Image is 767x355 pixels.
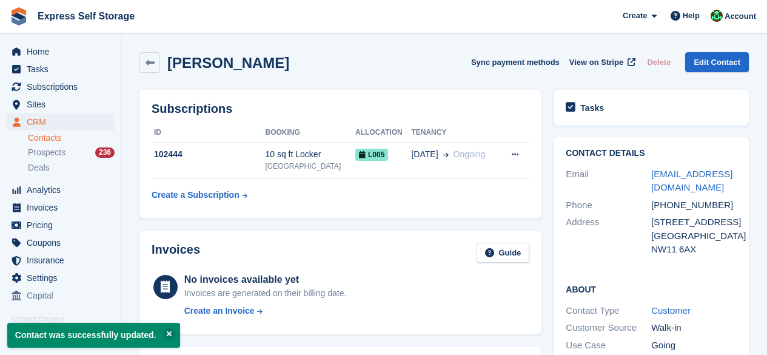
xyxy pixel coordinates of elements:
[566,304,651,318] div: Contact Type
[6,43,115,60] a: menu
[27,269,99,286] span: Settings
[6,181,115,198] a: menu
[265,123,355,143] th: Booking
[152,148,265,161] div: 102444
[6,217,115,234] a: menu
[566,321,651,335] div: Customer Source
[355,123,411,143] th: Allocation
[27,61,99,78] span: Tasks
[355,149,388,161] span: L005
[27,217,99,234] span: Pricing
[95,147,115,158] div: 236
[152,123,265,143] th: ID
[33,6,139,26] a: Express Self Storage
[623,10,647,22] span: Create
[265,161,355,172] div: [GEOGRAPHIC_DATA]
[683,10,700,22] span: Help
[152,184,247,206] a: Create a Subscription
[28,161,115,174] a: Deals
[569,56,623,69] span: View on Stripe
[580,103,604,113] h2: Tasks
[471,52,560,72] button: Sync payment methods
[6,234,115,251] a: menu
[184,305,347,317] a: Create an Invoice
[27,43,99,60] span: Home
[184,287,347,300] div: Invoices are generated on their billing date.
[725,10,756,22] span: Account
[27,113,99,130] span: CRM
[651,215,737,229] div: [STREET_ADDRESS]
[651,229,737,243] div: [GEOGRAPHIC_DATA]
[411,148,438,161] span: [DATE]
[27,234,99,251] span: Coupons
[152,243,200,263] h2: Invoices
[477,243,530,263] a: Guide
[11,314,121,326] span: Storefront
[27,96,99,113] span: Sites
[152,189,239,201] div: Create a Subscription
[651,198,737,212] div: [PHONE_NUMBER]
[411,123,499,143] th: Tenancy
[711,10,723,22] img: Shakiyra Davis
[651,243,737,257] div: NW11 6AX
[6,252,115,269] a: menu
[27,252,99,269] span: Insurance
[6,269,115,286] a: menu
[167,55,289,71] h2: [PERSON_NAME]
[27,287,99,304] span: Capital
[28,146,115,159] a: Prospects 236
[152,102,529,116] h2: Subscriptions
[566,198,651,212] div: Phone
[642,52,675,72] button: Delete
[7,323,180,348] p: Contact was successfully updated.
[566,283,737,295] h2: About
[564,52,638,72] a: View on Stripe
[6,61,115,78] a: menu
[27,181,99,198] span: Analytics
[28,147,65,158] span: Prospects
[27,78,99,95] span: Subscriptions
[6,113,115,130] a: menu
[184,272,347,287] div: No invoices available yet
[265,148,355,161] div: 10 sq ft Locker
[184,305,255,317] div: Create an Invoice
[6,287,115,304] a: menu
[6,78,115,95] a: menu
[566,215,651,257] div: Address
[685,52,749,72] a: Edit Contact
[28,162,50,174] span: Deals
[6,199,115,216] a: menu
[566,167,651,195] div: Email
[651,305,691,316] a: Customer
[566,149,737,158] h2: Contact Details
[6,96,115,113] a: menu
[28,132,115,144] a: Contacts
[651,169,732,193] a: [EMAIL_ADDRESS][DOMAIN_NAME]
[651,321,737,335] div: Walk-in
[10,7,28,25] img: stora-icon-8386f47178a22dfd0bd8f6a31ec36ba5ce8667c1dd55bd0f319d3a0aa187defe.svg
[454,149,486,159] span: Ongoing
[27,199,99,216] span: Invoices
